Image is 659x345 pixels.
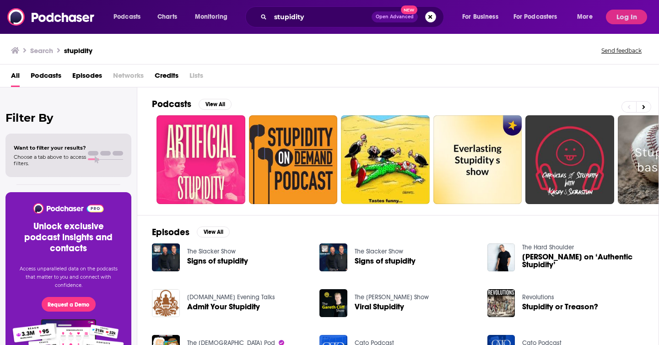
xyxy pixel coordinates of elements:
a: Stupidity or Treason? [522,303,598,311]
h2: Podcasts [152,98,191,110]
a: The Slacker Show [187,248,236,255]
span: Want to filter your results? [14,145,86,151]
span: Podcasts [113,11,140,23]
img: Stupidity or Treason? [487,289,515,317]
a: Signs of stupidity [187,257,248,265]
button: open menu [107,10,152,24]
button: View All [197,226,230,237]
img: Signs of stupidity [319,243,347,271]
button: View All [199,99,232,110]
span: Open Advanced [376,15,414,19]
button: open menu [456,10,510,24]
a: Dhammatalks.org Evening Talks [187,293,275,301]
img: Podchaser - Follow, Share and Rate Podcasts [7,8,95,26]
a: Viral Stupidity [355,303,404,311]
h3: Search [30,46,53,55]
img: Podchaser - Follow, Share and Rate Podcasts [32,203,104,214]
span: Monitoring [195,11,227,23]
button: open menu [571,10,604,24]
a: The Gareth Cliff Show [355,293,429,301]
a: The Hard Shoulder [522,243,574,251]
button: Send feedback [599,47,644,54]
button: Log In [606,10,647,24]
a: The Slacker Show [355,248,403,255]
p: Access unparalleled data on the podcasts that matter to you and connect with confidence. [16,265,120,290]
span: More [577,11,593,23]
h2: Episodes [152,226,189,238]
a: Revolutions [522,293,554,301]
div: Search podcasts, credits, & more... [254,6,453,27]
span: New [401,5,417,14]
a: Charts [151,10,183,24]
button: open menu [189,10,239,24]
img: Signs of stupidity [152,243,180,271]
img: Viral Stupidity [319,289,347,317]
span: Choose a tab above to access filters. [14,154,86,167]
input: Search podcasts, credits, & more... [270,10,372,24]
button: Request a Demo [42,297,96,312]
span: For Business [462,11,498,23]
a: Admit Your Stupidity [187,303,260,311]
span: Lists [189,68,203,87]
button: Open AdvancedNew [372,11,418,22]
h2: Filter By [5,111,131,124]
span: Networks [113,68,144,87]
button: open menu [508,10,571,24]
a: PodcastsView All [152,98,232,110]
span: For Podcasters [513,11,557,23]
a: All [11,68,20,87]
img: Ben Elton on ‘Authentic Stupidity’ [487,243,515,271]
a: Credits [155,68,178,87]
a: EpisodesView All [152,226,230,238]
span: Charts [157,11,177,23]
a: Episodes [72,68,102,87]
span: [PERSON_NAME] on ‘Authentic Stupidity’ [522,253,644,269]
a: Ben Elton on ‘Authentic Stupidity’ [522,253,644,269]
h3: stupidity [64,46,92,55]
h3: Unlock exclusive podcast insights and contacts [16,221,120,254]
img: Admit Your Stupidity [152,289,180,317]
a: Podcasts [31,68,61,87]
a: Signs of stupidity [355,257,416,265]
